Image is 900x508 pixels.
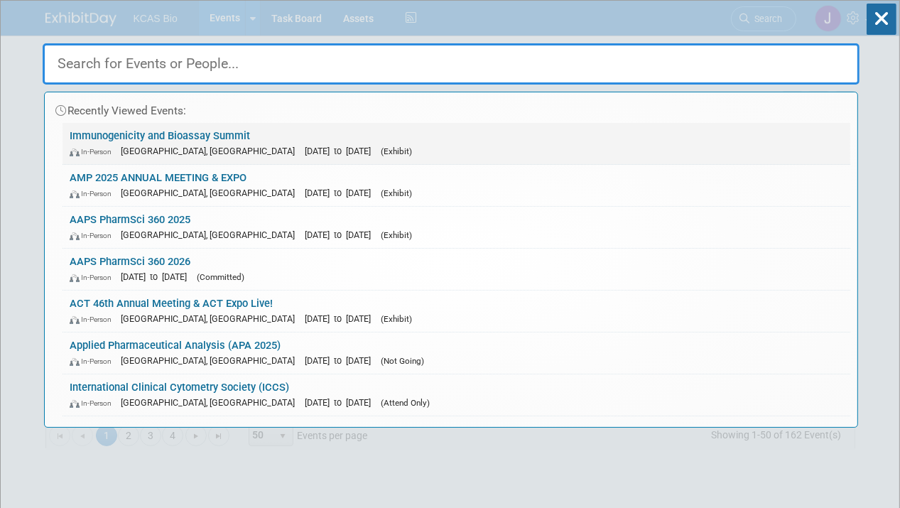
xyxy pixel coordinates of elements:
span: [GEOGRAPHIC_DATA], [GEOGRAPHIC_DATA] [121,229,302,240]
a: ACT 46th Annual Meeting & ACT Expo Live! In-Person [GEOGRAPHIC_DATA], [GEOGRAPHIC_DATA] [DATE] to... [63,291,850,332]
span: (Committed) [197,272,244,282]
span: [DATE] to [DATE] [121,271,194,282]
span: (Exhibit) [381,146,412,156]
span: (Not Going) [381,356,424,366]
span: In-Person [70,357,118,366]
div: Recently Viewed Events: [52,92,850,123]
span: In-Person [70,147,118,156]
span: [DATE] to [DATE] [305,355,378,366]
a: AAPS PharmSci 360 2025 In-Person [GEOGRAPHIC_DATA], [GEOGRAPHIC_DATA] [DATE] to [DATE] (Exhibit) [63,207,850,248]
span: In-Person [70,399,118,408]
span: [GEOGRAPHIC_DATA], [GEOGRAPHIC_DATA] [121,313,302,324]
span: [DATE] to [DATE] [305,229,378,240]
span: [GEOGRAPHIC_DATA], [GEOGRAPHIC_DATA] [121,355,302,366]
span: (Exhibit) [381,230,412,240]
span: (Attend Only) [381,398,430,408]
a: AMP 2025 ANNUAL MEETING & EXPO In-Person [GEOGRAPHIC_DATA], [GEOGRAPHIC_DATA] [DATE] to [DATE] (E... [63,165,850,206]
a: International Clinical Cytometry Society (ICCS) In-Person [GEOGRAPHIC_DATA], [GEOGRAPHIC_DATA] [D... [63,374,850,416]
span: In-Person [70,189,118,198]
a: Immunogenicity and Bioassay Summit In-Person [GEOGRAPHIC_DATA], [GEOGRAPHIC_DATA] [DATE] to [DATE... [63,123,850,164]
a: Applied Pharmaceutical Analysis (APA 2025) In-Person [GEOGRAPHIC_DATA], [GEOGRAPHIC_DATA] [DATE] ... [63,333,850,374]
span: [DATE] to [DATE] [305,188,378,198]
span: (Exhibit) [381,188,412,198]
input: Search for Events or People... [43,43,860,85]
span: In-Person [70,315,118,324]
span: [DATE] to [DATE] [305,397,378,408]
span: (Exhibit) [381,314,412,324]
span: [DATE] to [DATE] [305,313,378,324]
span: In-Person [70,231,118,240]
span: [GEOGRAPHIC_DATA], [GEOGRAPHIC_DATA] [121,146,302,156]
span: In-Person [70,273,118,282]
span: [DATE] to [DATE] [305,146,378,156]
span: [GEOGRAPHIC_DATA], [GEOGRAPHIC_DATA] [121,188,302,198]
span: [GEOGRAPHIC_DATA], [GEOGRAPHIC_DATA] [121,397,302,408]
a: AAPS PharmSci 360 2026 In-Person [DATE] to [DATE] (Committed) [63,249,850,290]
